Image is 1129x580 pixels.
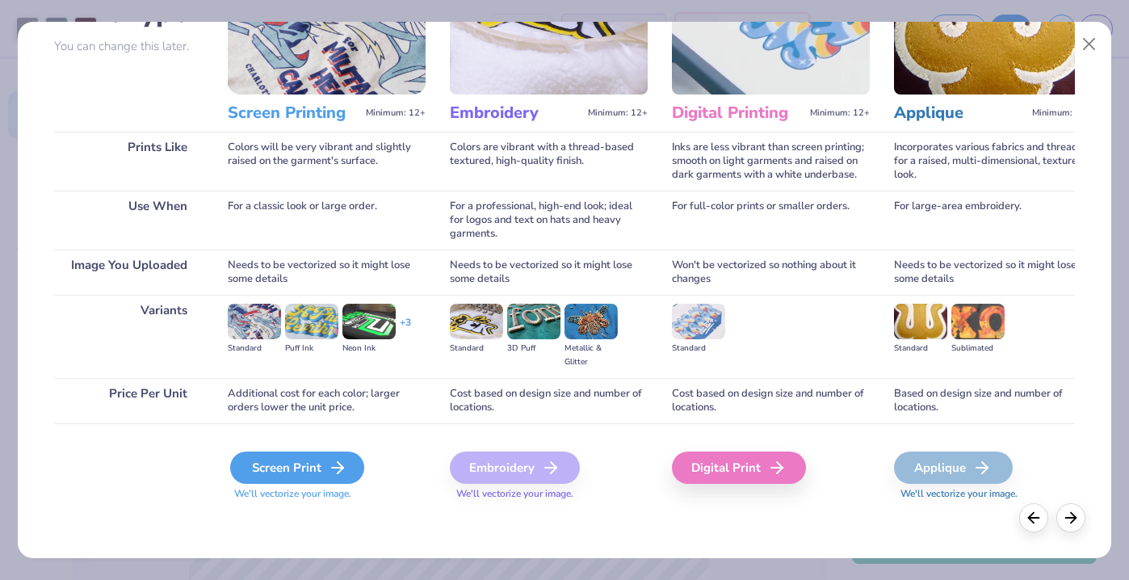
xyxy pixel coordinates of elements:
div: For large-area embroidery. [894,191,1092,250]
span: We'll vectorize your image. [894,487,1092,501]
div: Use When [54,191,204,250]
div: Needs to be vectorized so it might lose some details [228,250,426,295]
img: Standard [450,304,503,339]
div: Standard [894,342,947,355]
div: Incorporates various fabrics and threads for a raised, multi-dimensional, textured look. [894,132,1092,191]
div: Standard [672,342,725,355]
h3: Applique [894,103,1026,124]
span: Minimum: 12+ [1032,107,1092,119]
span: Minimum: 12+ [366,107,426,119]
div: For a professional, high-end look; ideal for logos and text on hats and heavy garments. [450,191,648,250]
span: Minimum: 12+ [810,107,870,119]
img: Sublimated [951,304,1005,339]
div: Inks are less vibrant than screen printing; smooth on light garments and raised on dark garments ... [672,132,870,191]
div: + 3 [400,316,411,343]
div: Puff Ink [285,342,338,355]
div: Needs to be vectorized so it might lose some details [450,250,648,295]
img: 3D Puff [507,304,560,339]
div: Standard [228,342,281,355]
div: Digital Print [672,452,806,484]
div: Sublimated [951,342,1005,355]
div: Variants [54,295,204,378]
div: Standard [450,342,503,355]
span: We'll vectorize your image. [228,487,426,501]
div: Won't be vectorized so nothing about it changes [672,250,870,295]
div: Cost based on design size and number of locations. [672,378,870,423]
div: Colors will be very vibrant and slightly raised on the garment's surface. [228,132,426,191]
h3: Screen Printing [228,103,359,124]
img: Standard [672,304,725,339]
div: Needs to be vectorized so it might lose some details [894,250,1092,295]
div: Screen Print [230,452,364,484]
p: You can change this later. [54,40,204,53]
img: Metallic & Glitter [564,304,618,339]
span: We'll vectorize your image. [450,487,648,501]
div: Image You Uploaded [54,250,204,295]
div: Based on design size and number of locations. [894,378,1092,423]
div: Applique [894,452,1013,484]
div: Metallic & Glitter [564,342,618,369]
div: Cost based on design size and number of locations. [450,378,648,423]
div: Neon Ink [342,342,396,355]
div: Price Per Unit [54,378,204,423]
div: Embroidery [450,452,580,484]
h3: Digital Printing [672,103,804,124]
div: For full-color prints or smaller orders. [672,191,870,250]
h3: Embroidery [450,103,581,124]
div: Prints Like [54,132,204,191]
img: Puff Ink [285,304,338,339]
div: For a classic look or large order. [228,191,426,250]
img: Standard [894,304,947,339]
div: Colors are vibrant with a thread-based textured, high-quality finish. [450,132,648,191]
div: 3D Puff [507,342,560,355]
span: Minimum: 12+ [588,107,648,119]
img: Standard [228,304,281,339]
img: Neon Ink [342,304,396,339]
button: Close [1074,29,1105,60]
div: Additional cost for each color; larger orders lower the unit price. [228,378,426,423]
